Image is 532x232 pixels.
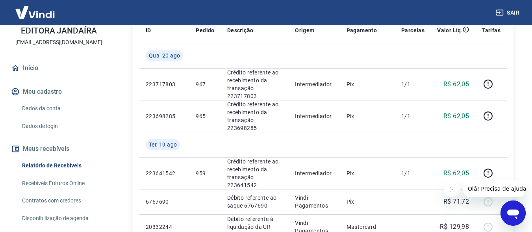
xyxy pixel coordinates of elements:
p: [EMAIL_ADDRESS][DOMAIN_NAME] [15,38,102,46]
p: 1/1 [401,80,424,88]
p: Mastercard [347,223,389,231]
a: Contratos com credores [19,193,108,209]
p: Intermediador [295,169,334,177]
p: 6767690 [146,198,183,206]
button: Meu cadastro [9,83,108,100]
a: Recebíveis Futuros Online [19,175,108,191]
iframe: Mensagem da empresa [463,180,526,197]
p: R$ 62,05 [443,111,469,121]
img: Vindi [9,0,61,24]
a: Relatório de Recebíveis [19,158,108,174]
p: -R$ 71,72 [442,197,469,206]
p: EDITORA JANDAÍRA [21,27,97,35]
p: Parcelas [401,26,424,34]
button: Meus recebíveis [9,140,108,158]
p: ID [146,26,151,34]
p: Intermediador [295,80,334,88]
p: Descrição [227,26,254,34]
a: Dados da conta [19,100,108,117]
p: Valor Líq. [437,26,463,34]
p: Pedido [196,26,214,34]
p: Tarifas [482,26,500,34]
p: 223717803 [146,80,183,88]
iframe: Fechar mensagem [444,182,460,197]
p: 967 [196,80,214,88]
span: Qua, 20 ago [149,52,180,59]
a: Início [9,59,108,77]
iframe: Botão para abrir a janela de mensagens [500,200,526,226]
p: Pix [347,80,389,88]
p: Pix [347,198,389,206]
p: R$ 62,05 [443,169,469,178]
p: 1/1 [401,169,424,177]
p: 223698285 [146,112,183,120]
p: Pix [347,112,389,120]
p: Crédito referente ao recebimento da transação 223717803 [227,69,282,100]
p: Origem [295,26,314,34]
p: Pagamento [347,26,377,34]
p: - [401,223,424,231]
p: 1/1 [401,112,424,120]
p: 20332244 [146,223,183,231]
p: Crédito referente ao recebimento da transação 223698285 [227,100,282,132]
p: R$ 62,05 [443,80,469,89]
p: 223641542 [146,169,183,177]
p: Pix [347,169,389,177]
p: 959 [196,169,214,177]
span: Olá! Precisa de ajuda? [5,6,66,12]
p: Crédito referente ao recebimento da transação 223641542 [227,158,282,189]
p: Débito referente ao saque 6767690 [227,194,282,210]
span: Ter, 19 ago [149,141,177,148]
a: Disponibilização de agenda [19,210,108,226]
p: -R$ 129,98 [438,222,469,232]
a: Dados de login [19,118,108,134]
button: Sair [494,6,523,20]
p: - [401,198,424,206]
p: Intermediador [295,112,334,120]
p: 965 [196,112,214,120]
p: Vindi Pagamentos [295,194,334,210]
